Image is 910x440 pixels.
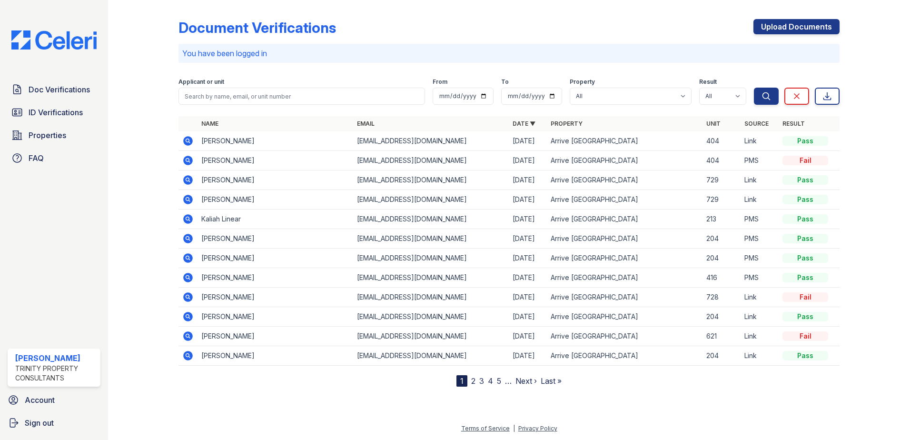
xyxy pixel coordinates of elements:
a: 3 [479,376,484,386]
div: Pass [782,136,828,146]
span: Sign out [25,417,54,429]
td: [DATE] [509,288,547,307]
span: Properties [29,130,66,141]
td: PMS [741,151,779,170]
td: [PERSON_NAME] [198,229,353,249]
div: Pass [782,214,828,224]
td: Arrive [GEOGRAPHIC_DATA] [547,151,702,170]
td: [EMAIL_ADDRESS][DOMAIN_NAME] [353,131,509,151]
label: Result [699,78,717,86]
td: [EMAIL_ADDRESS][DOMAIN_NAME] [353,307,509,327]
a: 4 [488,376,493,386]
a: 5 [497,376,501,386]
div: Document Verifications [178,19,336,36]
a: FAQ [8,149,100,168]
td: Arrive [GEOGRAPHIC_DATA] [547,268,702,288]
td: [PERSON_NAME] [198,170,353,190]
div: Trinity Property Consultants [15,364,97,383]
td: 213 [702,210,741,229]
a: Account [4,390,104,410]
div: Pass [782,351,828,360]
td: 204 [702,346,741,366]
td: 729 [702,190,741,210]
td: Arrive [GEOGRAPHIC_DATA] [547,170,702,190]
td: PMS [741,229,779,249]
span: … [505,375,512,387]
td: Link [741,288,779,307]
td: [EMAIL_ADDRESS][DOMAIN_NAME] [353,170,509,190]
a: Doc Verifications [8,80,100,99]
td: 728 [702,288,741,307]
td: Link [741,131,779,151]
span: FAQ [29,152,44,164]
a: Property [551,120,583,127]
td: [EMAIL_ADDRESS][DOMAIN_NAME] [353,151,509,170]
span: Doc Verifications [29,84,90,95]
a: Name [201,120,218,127]
div: Pass [782,312,828,321]
td: [EMAIL_ADDRESS][DOMAIN_NAME] [353,249,509,268]
td: [EMAIL_ADDRESS][DOMAIN_NAME] [353,288,509,307]
img: CE_Logo_Blue-a8612792a0a2168367f1c8372b55b34899dd931a85d93a1a3d3e32e68fde9ad4.png [4,30,104,50]
td: Link [741,170,779,190]
td: 729 [702,170,741,190]
td: Link [741,346,779,366]
td: 416 [702,268,741,288]
td: Link [741,327,779,346]
label: To [501,78,509,86]
div: Fail [782,331,828,341]
td: [PERSON_NAME] [198,346,353,366]
td: [DATE] [509,190,547,210]
td: 621 [702,327,741,346]
td: Arrive [GEOGRAPHIC_DATA] [547,190,702,210]
div: [PERSON_NAME] [15,352,97,364]
td: Link [741,307,779,327]
td: [DATE] [509,131,547,151]
td: [PERSON_NAME] [198,307,353,327]
a: Properties [8,126,100,145]
td: [DATE] [509,346,547,366]
label: Applicant or unit [178,78,224,86]
td: [PERSON_NAME] [198,268,353,288]
span: ID Verifications [29,107,83,118]
td: PMS [741,268,779,288]
td: [PERSON_NAME] [198,190,353,210]
td: [DATE] [509,327,547,346]
td: 204 [702,229,741,249]
td: Arrive [GEOGRAPHIC_DATA] [547,307,702,327]
td: Arrive [GEOGRAPHIC_DATA] [547,210,702,229]
td: Arrive [GEOGRAPHIC_DATA] [547,288,702,307]
td: 204 [702,307,741,327]
a: 2 [471,376,475,386]
a: Sign out [4,413,104,432]
td: [EMAIL_ADDRESS][DOMAIN_NAME] [353,190,509,210]
label: From [433,78,447,86]
td: [DATE] [509,170,547,190]
span: Account [25,394,55,406]
div: Fail [782,156,828,165]
td: [DATE] [509,307,547,327]
td: 204 [702,249,741,268]
a: Email [357,120,375,127]
td: [DATE] [509,151,547,170]
td: [DATE] [509,210,547,229]
td: PMS [741,249,779,268]
input: Search by name, email, or unit number [178,88,425,105]
td: 404 [702,151,741,170]
td: [DATE] [509,268,547,288]
td: Link [741,190,779,210]
td: Arrive [GEOGRAPHIC_DATA] [547,229,702,249]
td: [EMAIL_ADDRESS][DOMAIN_NAME] [353,346,509,366]
div: | [513,425,515,432]
a: ID Verifications [8,103,100,122]
td: [EMAIL_ADDRESS][DOMAIN_NAME] [353,327,509,346]
td: Arrive [GEOGRAPHIC_DATA] [547,346,702,366]
a: Last » [541,376,562,386]
td: Kaliah Linear [198,210,353,229]
td: [PERSON_NAME] [198,151,353,170]
div: Pass [782,175,828,185]
a: Next › [515,376,537,386]
td: [PERSON_NAME] [198,131,353,151]
td: PMS [741,210,779,229]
